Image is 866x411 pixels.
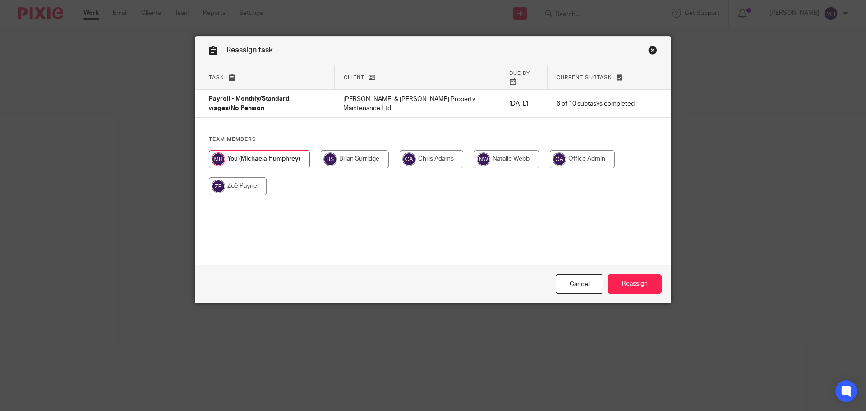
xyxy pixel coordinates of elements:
[209,96,290,112] span: Payroll - Monthly/Standard wages/No Pension
[343,95,491,113] p: [PERSON_NAME] & [PERSON_NAME] Property Maintenance Ltd
[648,46,657,58] a: Close this dialog window
[509,99,539,108] p: [DATE]
[556,274,603,294] a: Close this dialog window
[209,136,657,143] h4: Team members
[344,75,364,80] span: Client
[548,90,644,118] td: 6 of 10 subtasks completed
[608,274,662,294] input: Reassign
[226,46,273,54] span: Reassign task
[209,75,224,80] span: Task
[509,71,530,76] span: Due by
[557,75,612,80] span: Current subtask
